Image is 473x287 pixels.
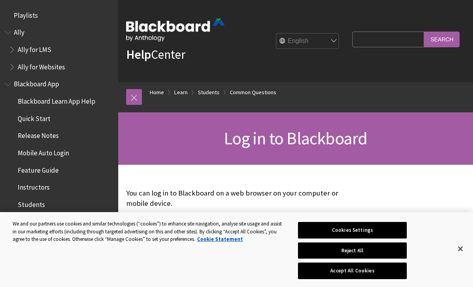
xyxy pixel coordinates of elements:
[298,263,407,279] button: Accept All Cookies
[18,95,95,105] span: Blackboard Learn App Help
[14,78,59,88] span: Blackboard App
[5,9,114,22] nav: Book outline for Playlists
[230,88,276,97] a: Common Questions
[150,88,164,97] a: Home
[452,240,469,257] button: Close
[126,19,225,41] img: Blackboard by Anthology
[126,47,185,62] a: HelpCenter
[18,146,69,157] span: Mobile Auto Login
[224,127,367,149] span: Log in to Blackboard
[126,47,151,62] strong: Help
[18,43,51,54] span: Ally for LMS
[18,198,45,209] span: Students
[424,32,460,47] input: Search
[14,26,24,37] span: Ally
[18,181,50,192] span: Instructors
[276,34,339,49] select: Site Language Selector
[18,112,50,123] span: Quick Start
[126,188,348,209] p: You can log in to Blackboard on a web browser on your computer or mobile device.
[298,242,407,259] button: Reject All
[13,220,284,243] div: We and our partners use cookies and similar technologies (“cookies”) to enhance site navigation, ...
[5,26,114,74] nav: Book outline for Anthology Ally Help
[18,129,59,140] span: Release Notes
[18,164,59,174] span: Feature Guide
[298,222,407,239] button: Cookies Settings
[174,88,188,97] a: Learn
[198,88,220,97] a: Students
[18,60,65,71] span: Ally for Websites
[14,9,38,19] span: Playlists
[197,236,243,242] a: More information about your privacy, opens in a new tab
